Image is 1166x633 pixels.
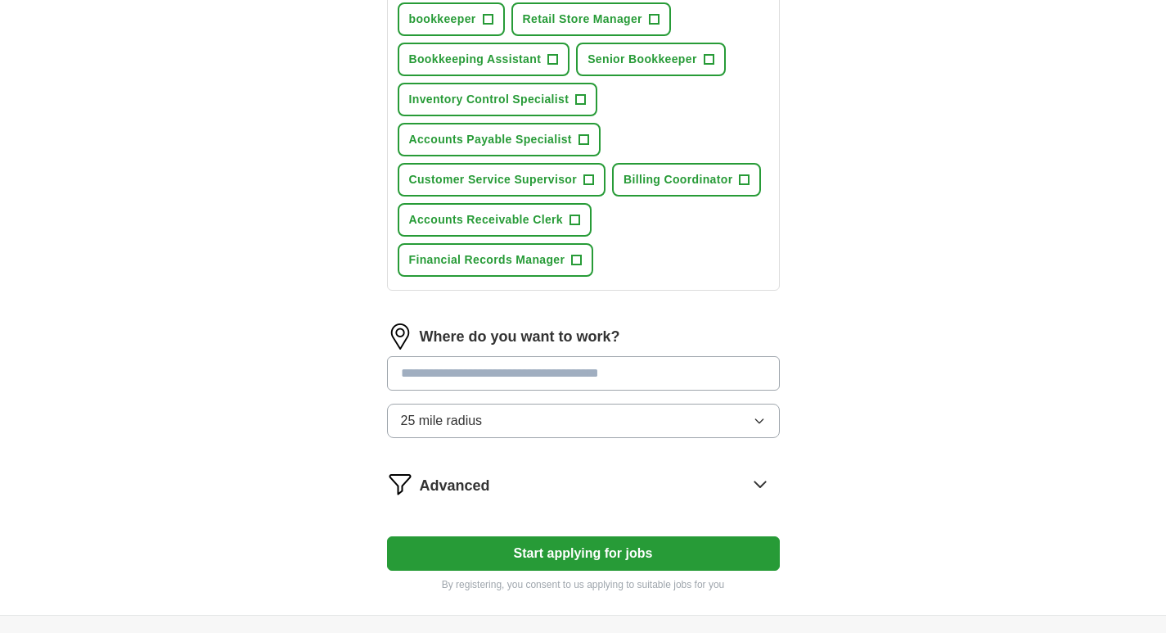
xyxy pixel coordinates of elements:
[409,171,578,188] span: Customer Service Supervisor
[387,536,780,571] button: Start applying for jobs
[409,211,564,228] span: Accounts Receivable Clerk
[401,411,483,431] span: 25 mile radius
[420,326,620,348] label: Where do you want to work?
[588,51,697,68] span: Senior Bookkeeper
[409,251,565,269] span: Financial Records Manager
[398,123,601,156] button: Accounts Payable Specialist
[398,83,598,116] button: Inventory Control Specialist
[420,475,490,497] span: Advanced
[398,43,570,76] button: Bookkeeping Assistant
[398,243,594,277] button: Financial Records Manager
[576,43,726,76] button: Senior Bookkeeper
[398,2,505,36] button: bookkeeper
[409,51,542,68] span: Bookkeeping Assistant
[409,91,569,108] span: Inventory Control Specialist
[387,404,780,438] button: 25 mile radius
[409,131,572,148] span: Accounts Payable Specialist
[511,2,671,36] button: Retail Store Manager
[409,11,476,28] span: bookkeeper
[612,163,761,197] button: Billing Coordinator
[398,163,606,197] button: Customer Service Supervisor
[387,577,780,592] p: By registering, you consent to us applying to suitable jobs for you
[387,323,413,350] img: location.png
[398,203,592,237] button: Accounts Receivable Clerk
[387,471,413,497] img: filter
[624,171,732,188] span: Billing Coordinator
[523,11,642,28] span: Retail Store Manager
